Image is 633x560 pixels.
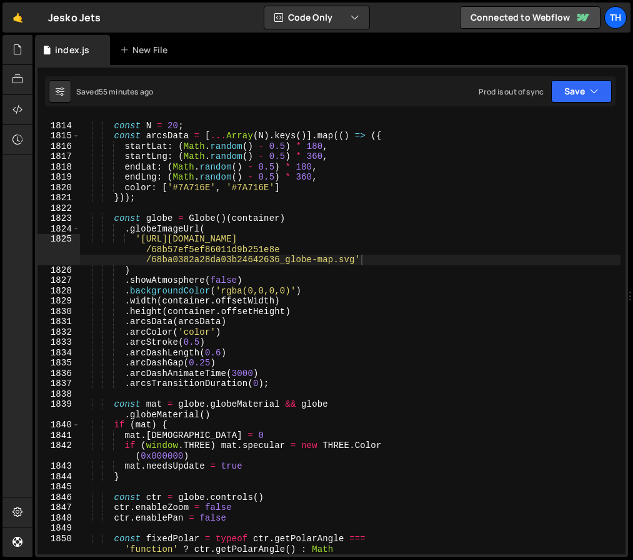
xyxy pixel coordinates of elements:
div: 1850 [37,534,80,554]
div: 1828 [37,286,80,297]
div: 1816 [37,141,80,152]
div: Prod is out of sync [479,86,544,97]
div: 1821 [37,193,80,203]
div: 1848 [37,513,80,524]
div: 1822 [37,203,80,214]
div: 1817 [37,151,80,162]
div: 1841 [37,430,80,441]
div: 1836 [37,369,80,379]
div: 1825 [37,234,80,265]
div: 1823 [37,213,80,224]
div: 55 minutes ago [99,86,153,97]
div: 1846 [37,492,80,503]
div: 1845 [37,482,80,492]
div: index.js [55,44,89,56]
div: Saved [76,86,153,97]
div: 1847 [37,502,80,513]
div: 1835 [37,358,80,369]
button: Code Only [264,6,369,29]
a: Th [604,6,627,29]
div: 1829 [37,296,80,307]
a: 🤙 [2,3,33,33]
div: Jesko Jets [48,10,101,25]
div: 1843 [37,461,80,472]
div: 1831 [37,317,80,327]
div: 1815 [37,131,80,141]
div: 1832 [37,327,80,338]
div: 1838 [37,389,80,400]
div: 1824 [37,224,80,235]
div: 1820 [37,183,80,193]
div: 1818 [37,162,80,173]
div: New File [120,44,172,56]
div: 1833 [37,337,80,348]
div: 1839 [37,399,80,420]
div: 1814 [37,121,80,131]
div: 1849 [37,523,80,534]
button: Save [551,80,612,103]
div: 1830 [37,307,80,317]
div: 1819 [37,172,80,183]
a: Connected to Webflow [460,6,601,29]
div: 1844 [37,472,80,482]
div: 1840 [37,420,80,430]
div: 1826 [37,265,80,276]
div: 1827 [37,275,80,286]
div: 1834 [37,348,80,359]
div: 1837 [37,379,80,389]
div: 1842 [37,440,80,461]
